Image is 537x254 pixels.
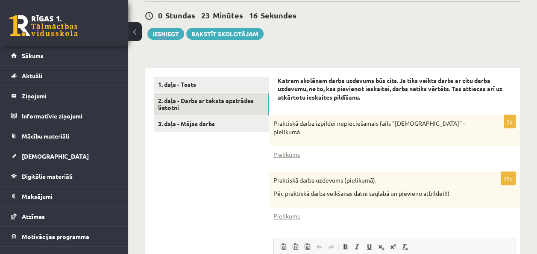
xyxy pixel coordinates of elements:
[339,241,351,252] a: Bold (Ctrl+B)
[22,186,117,206] legend: Maksājumi
[501,171,516,185] p: 28p
[22,72,42,80] span: Aktuāli
[154,77,269,92] a: 1. daļa - Tests
[147,28,184,40] button: Iesniegt
[22,152,89,160] span: [DEMOGRAPHIC_DATA]
[11,46,117,65] a: Sākums
[11,86,117,106] a: Ziņojumi
[313,241,325,252] a: Undo (Ctrl+Z)
[399,241,411,252] a: Remove Format
[261,10,296,20] span: Sekundes
[165,10,195,20] span: Stundas
[11,186,117,206] a: Maksājumi
[11,146,117,166] a: [DEMOGRAPHIC_DATA]
[186,28,264,40] a: Rakstīt skolotājam
[351,241,363,252] a: Italic (Ctrl+I)
[277,241,289,252] a: Paste (Ctrl+V)
[22,106,117,126] legend: Informatīvie ziņojumi
[11,227,117,246] a: Motivācijas programma
[273,212,300,221] a: Pielikums
[11,126,117,146] a: Mācību materiāli
[278,77,502,101] strong: Katram skolēnam darba uzdevums būs cits. Ja tiks veikts darbs ar citu darba uzdevumu, ne to, kas ...
[22,233,89,240] span: Motivācijas programma
[22,132,69,140] span: Mācību materiāli
[213,10,243,20] span: Minūtes
[273,189,473,198] p: Pēc praktiskā darba veikšanas datni saglabā un pievieno atbildei!!!
[154,116,269,132] a: 3. daļa - Mājas darbs
[249,10,258,20] span: 16
[22,172,73,180] span: Digitālie materiāli
[273,176,473,185] p: Praktiskā darba uzdevums (pielikumā).
[273,150,300,159] a: Pielikums
[22,86,117,106] legend: Ziņojumi
[325,241,337,252] a: Redo (Ctrl+Y)
[273,119,473,136] p: Praktiskā darba izpildei nepieciešamais fails "[DEMOGRAPHIC_DATA]" - pielikumā
[9,9,233,18] body: Editor, wiswyg-editor-user-answer-47024926884360
[289,241,301,252] a: Paste as plain text (Ctrl+Shift+V)
[504,115,516,128] p: 0p
[158,10,162,20] span: 0
[154,93,269,116] a: 2. daļa - Darbs ar teksta apstrādes lietotni
[22,213,45,220] span: Atzīmes
[22,52,44,59] span: Sākums
[9,15,78,36] a: Rīgas 1. Tālmācības vidusskola
[387,241,399,252] a: Superscript
[363,241,375,252] a: Underline (Ctrl+U)
[11,66,117,86] a: Aktuāli
[201,10,210,20] span: 23
[11,106,117,126] a: Informatīvie ziņojumi
[11,166,117,186] a: Digitālie materiāli
[375,241,387,252] a: Subscript
[301,241,313,252] a: Paste from Word
[11,207,117,226] a: Atzīmes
